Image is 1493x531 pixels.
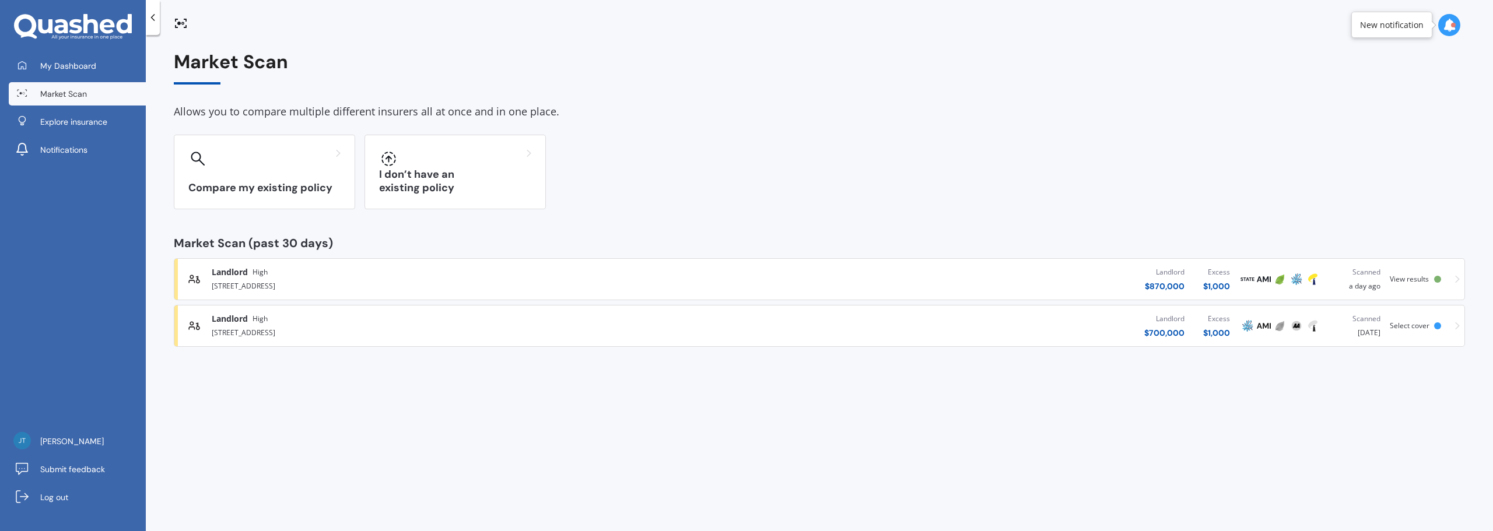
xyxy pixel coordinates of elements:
a: LandlordHigh[STREET_ADDRESS]Landlord$700,000Excess$1,000AMPAMIInitioAATowerScanned[DATE]Select cover [174,305,1465,347]
span: View results [1390,274,1429,284]
div: Scanned [1330,313,1380,325]
img: AMI [1257,319,1271,333]
h3: I don’t have an existing policy [379,168,531,195]
div: Scanned [1330,266,1380,278]
div: $ 700,000 [1144,327,1184,339]
span: High [253,313,268,325]
span: My Dashboard [40,60,96,72]
img: State [1240,272,1254,286]
a: Submit feedback [9,458,146,481]
img: AMP [1289,272,1303,286]
div: $ 1,000 [1203,280,1230,292]
span: [PERSON_NAME] [40,435,104,447]
div: Market Scan [174,51,1465,85]
h3: Compare my existing policy [188,181,341,195]
img: 76b97b5c11cf4446983efeaf729126ab [13,432,31,449]
a: Log out [9,486,146,509]
div: Market Scan (past 30 days) [174,237,1465,249]
div: Excess [1203,266,1230,278]
img: AA [1289,319,1303,333]
a: Notifications [9,138,146,161]
div: $ 1,000 [1203,327,1230,339]
div: New notification [1360,19,1424,31]
span: Log out [40,491,68,503]
a: [PERSON_NAME] [9,430,146,453]
span: High [253,266,268,278]
img: AMI [1257,272,1271,286]
a: LandlordHigh[STREET_ADDRESS]Landlord$870,000Excess$1,000StateAMIInitioAMPTowerScanneda day agoVie... [174,258,1465,300]
span: Select cover [1390,321,1429,330]
img: Initio [1273,272,1287,286]
div: [DATE] [1330,313,1380,339]
span: Notifications [40,144,87,156]
a: Market Scan [9,82,146,106]
div: [STREET_ADDRESS] [212,278,714,292]
div: a day ago [1330,266,1380,292]
span: Market Scan [40,88,87,100]
img: landlord.470ea2398dcb263567d0.svg [188,320,200,332]
img: Tower [1306,319,1320,333]
span: Explore insurance [40,116,107,128]
span: Landlord [212,266,248,278]
img: Initio [1273,319,1287,333]
div: [STREET_ADDRESS] [212,325,714,339]
div: Landlord [1144,313,1184,325]
img: AMP [1240,319,1254,333]
div: Excess [1203,313,1230,325]
div: Allows you to compare multiple different insurers all at once and in one place. [174,103,1465,121]
img: landlord.470ea2398dcb263567d0.svg [188,273,200,285]
img: Tower [1306,272,1320,286]
div: Landlord [1145,266,1184,278]
a: My Dashboard [9,54,146,78]
span: Submit feedback [40,463,105,475]
a: Explore insurance [9,110,146,133]
div: $ 870,000 [1145,280,1184,292]
span: Landlord [212,313,248,325]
